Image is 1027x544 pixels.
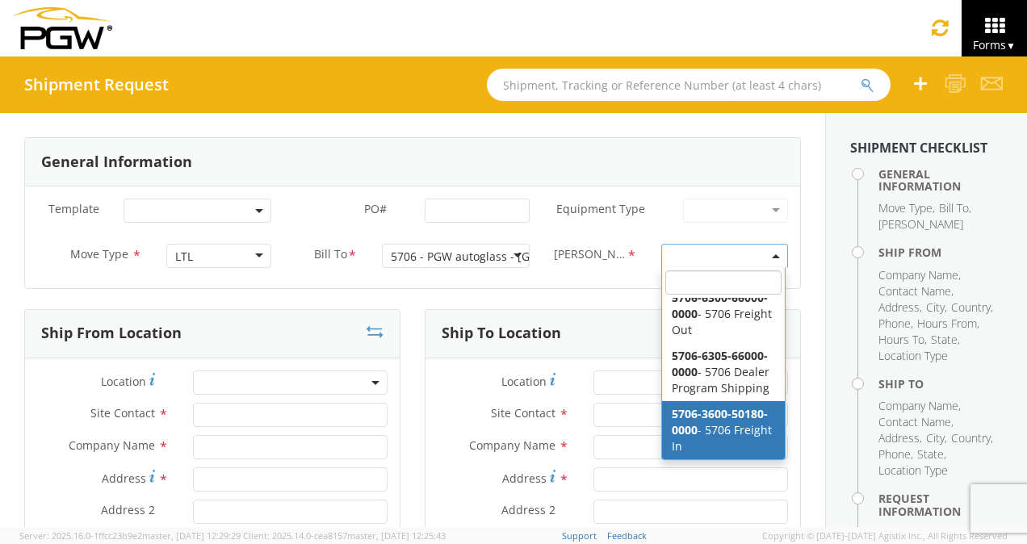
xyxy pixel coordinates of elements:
[939,200,969,216] span: Bill To
[931,332,960,348] li: ,
[878,316,911,331] span: Phone
[878,525,908,541] span: Name
[878,283,954,299] li: ,
[878,462,948,478] span: Location Type
[878,430,922,446] li: ,
[951,299,991,315] span: Country
[878,168,1003,193] h4: General Information
[48,201,99,216] span: Template
[926,299,947,316] li: ,
[878,348,948,363] span: Location Type
[491,405,555,421] span: Site Contact
[973,37,1016,52] span: Forms
[917,316,979,332] li: ,
[878,200,935,216] li: ,
[562,529,597,542] a: Support
[926,299,945,315] span: City
[762,529,1008,542] span: Copyright © [DATE]-[DATE] Agistix Inc., All Rights Reserved
[878,200,933,216] span: Move Type
[12,7,112,49] img: pgw-form-logo-1aaa8060b1cc70fad034.png
[24,76,169,94] h4: Shipment Request
[672,406,768,437] span: 5706-3600-50180-0000
[917,446,946,462] li: ,
[142,529,241,542] span: master, [DATE] 12:29:29
[926,430,947,446] li: ,
[41,325,182,341] h3: Ship From Location
[878,216,963,232] span: [PERSON_NAME]
[915,525,941,541] span: Email
[878,446,913,462] li: ,
[850,139,987,157] strong: Shipment Checklist
[70,246,128,262] span: Move Type
[391,249,631,265] div: 5706 - PGW autoglass - [GEOGRAPHIC_DATA]
[243,529,446,542] span: Client: 2025.14.0-cea8157
[915,525,944,542] li: ,
[175,249,193,265] div: LTL
[878,267,961,283] li: ,
[948,525,980,541] span: Phone
[951,299,993,316] li: ,
[878,446,911,462] span: Phone
[102,471,146,486] span: Address
[878,378,1003,390] h4: Ship To
[672,290,768,321] span: 5706-6300-66000-0000
[878,299,920,315] span: Address
[347,529,446,542] span: master, [DATE] 12:25:43
[90,405,155,421] span: Site Contact
[487,69,891,101] input: Shipment, Tracking or Reference Number (at least 4 chars)
[951,430,993,446] li: ,
[501,502,555,517] span: Address 2
[878,283,951,299] span: Contact Name
[501,374,547,389] span: Location
[19,529,241,542] span: Server: 2025.16.0-1ffcc23b9e2
[926,430,945,446] span: City
[939,200,971,216] li: ,
[672,290,772,337] span: - 5706 Freight Out
[672,348,769,395] span: - 5706 Dealer Program Shipping
[41,154,192,170] h3: General Information
[917,446,944,462] span: State
[101,374,146,389] span: Location
[931,332,958,347] span: State
[948,525,983,542] li: ,
[556,201,645,216] span: Equipment Type
[878,398,958,413] span: Company Name
[878,492,1003,517] h4: Request Information
[502,471,547,486] span: Address
[878,299,922,316] li: ,
[672,348,768,379] span: 5706-6305-66000-0000
[878,430,920,446] span: Address
[878,246,1003,258] h4: Ship From
[878,332,924,347] span: Hours To
[878,414,954,430] li: ,
[364,201,387,216] span: PO#
[554,246,627,265] span: Bill Code
[878,525,911,542] li: ,
[878,414,951,429] span: Contact Name
[878,332,927,348] li: ,
[314,246,347,265] span: Bill To
[672,406,772,454] span: - 5706 Freight In
[1006,39,1016,52] span: ▼
[951,430,991,446] span: Country
[878,316,913,332] li: ,
[878,398,961,414] li: ,
[917,316,977,331] span: Hours From
[878,267,958,282] span: Company Name
[69,437,155,453] span: Company Name
[442,325,561,341] h3: Ship To Location
[101,502,155,517] span: Address 2
[607,529,647,542] a: Feedback
[469,437,555,453] span: Company Name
